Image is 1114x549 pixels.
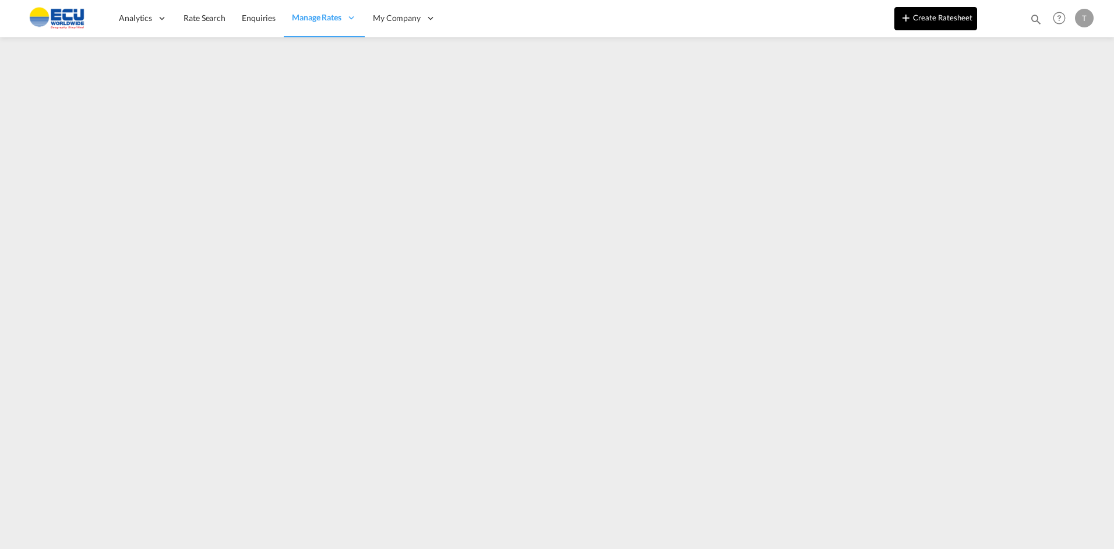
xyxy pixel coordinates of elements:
md-icon: icon-magnify [1030,13,1042,26]
div: T [1075,9,1094,27]
div: Help [1049,8,1075,29]
div: icon-magnify [1030,13,1042,30]
button: icon-plus 400-fgCreate Ratesheet [894,7,977,30]
span: My Company [373,12,421,24]
md-icon: icon-plus 400-fg [899,10,913,24]
span: Analytics [119,12,152,24]
img: 6cccb1402a9411edb762cf9624ab9cda.png [17,5,96,31]
span: Enquiries [242,13,276,23]
span: Help [1049,8,1069,28]
span: Rate Search [184,13,225,23]
span: Manage Rates [292,12,341,23]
